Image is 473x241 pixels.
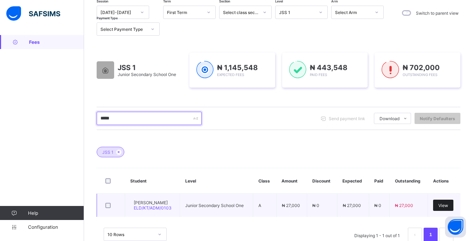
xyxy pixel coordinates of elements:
span: ₦ 0 [312,203,319,208]
div: First Term [167,10,203,15]
th: Paid [369,168,390,194]
th: Outstanding [390,168,428,194]
div: JSS 1 [279,10,315,15]
label: Switch to parent view [416,11,459,16]
span: JSS 1 [118,63,176,72]
span: Junior Secondary School One [185,203,244,208]
th: Discount [307,168,338,194]
span: ₦ 702,000 [403,63,440,72]
span: Outstanding Fees [403,73,437,77]
img: safsims [6,6,60,21]
th: Expected [337,168,369,194]
span: Payment Type [97,16,118,20]
span: ₦ 1,145,548 [217,63,258,72]
div: [DATE]-[DATE] [100,10,136,15]
img: paid-1.3eb1404cbcb1d3b736510a26bbfa3ccb.svg [289,61,306,78]
span: Fees [29,39,84,45]
button: Open asap [445,216,466,237]
th: Amount [276,168,307,194]
img: expected-1.03dd87d44185fb6c27cc9b2570c10499.svg [196,61,214,78]
span: JSS 1 [102,150,113,155]
span: ₦ 27,000 [395,203,413,208]
span: Send payment link [329,116,365,121]
span: ₦ 27,000 [343,203,361,208]
div: Select Payment Type [100,27,147,32]
span: Junior Secondary School One [118,72,176,77]
span: Expected Fees [217,73,244,77]
div: Select Arm [335,10,371,15]
th: Actions [428,168,460,194]
th: Student [125,168,180,194]
span: Help [28,210,84,216]
span: ₦ 27,000 [282,203,300,208]
span: A [258,203,261,208]
span: Notify Defaulters [420,116,455,121]
span: [PERSON_NAME] [134,200,172,205]
span: Configuration [28,224,84,230]
th: Level [180,168,253,194]
span: ELD/KT/ADM/0103 [134,205,172,211]
span: Download [380,116,399,121]
div: 10 Rows [107,232,154,237]
span: ₦ 443,548 [310,63,347,72]
th: Class [253,168,276,194]
img: outstanding-1.146d663e52f09953f639664a84e30106.svg [382,61,399,78]
span: Paid Fees [310,73,327,77]
span: View [438,203,448,208]
a: 1 [427,230,434,239]
div: Select class section [223,10,259,15]
span: ₦ 0 [374,203,381,208]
